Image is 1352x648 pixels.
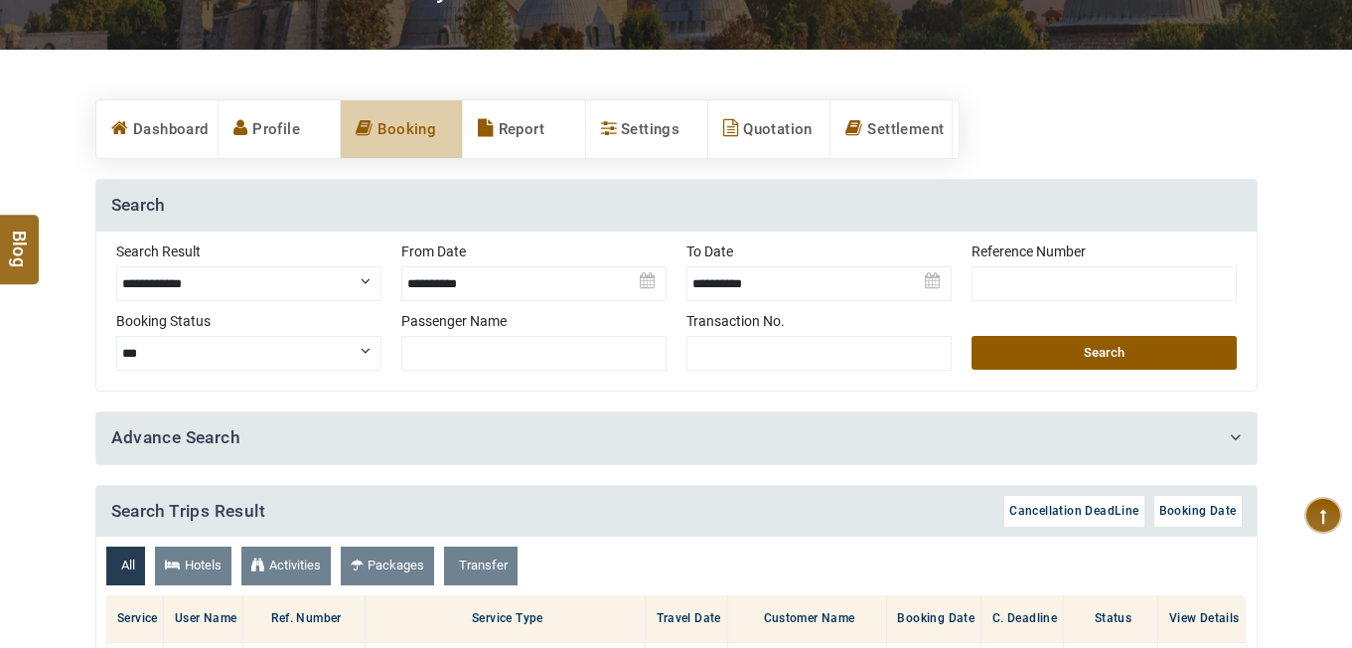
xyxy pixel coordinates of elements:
a: Dashboard [96,100,218,158]
a: Settings [586,100,707,158]
a: Report [463,100,584,158]
a: Settlement [830,100,952,158]
a: Profile [219,100,340,158]
th: Service Type [365,595,645,643]
a: Transfer [444,547,518,585]
th: Customer Name [727,595,886,643]
th: User Name [164,595,243,643]
label: Reference Number [972,242,1237,261]
label: Passenger Name [401,311,667,331]
th: Status [1063,595,1157,643]
label: Transaction No. [686,311,952,331]
th: View Details [1158,595,1246,643]
th: C. Deadline [981,595,1064,643]
span: Blog [7,231,33,247]
button: Search [972,336,1237,370]
th: Booking Date [886,595,980,643]
th: Service [106,595,164,643]
a: Booking [341,100,462,158]
a: Activities [241,547,331,585]
label: Search Result [116,242,381,261]
a: Quotation [708,100,829,158]
th: Travel Date [645,595,727,643]
span: Cancellation DeadLine [1009,504,1138,518]
h4: Search [96,180,1257,232]
span: Booking Date [1159,504,1237,518]
a: All [106,547,145,585]
h4: Search Trips Result [96,486,1257,538]
a: Packages [341,547,434,585]
label: Booking Status [116,311,381,331]
th: Ref. Number [243,595,366,643]
a: Hotels [155,547,231,585]
a: Advance Search [111,427,241,447]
